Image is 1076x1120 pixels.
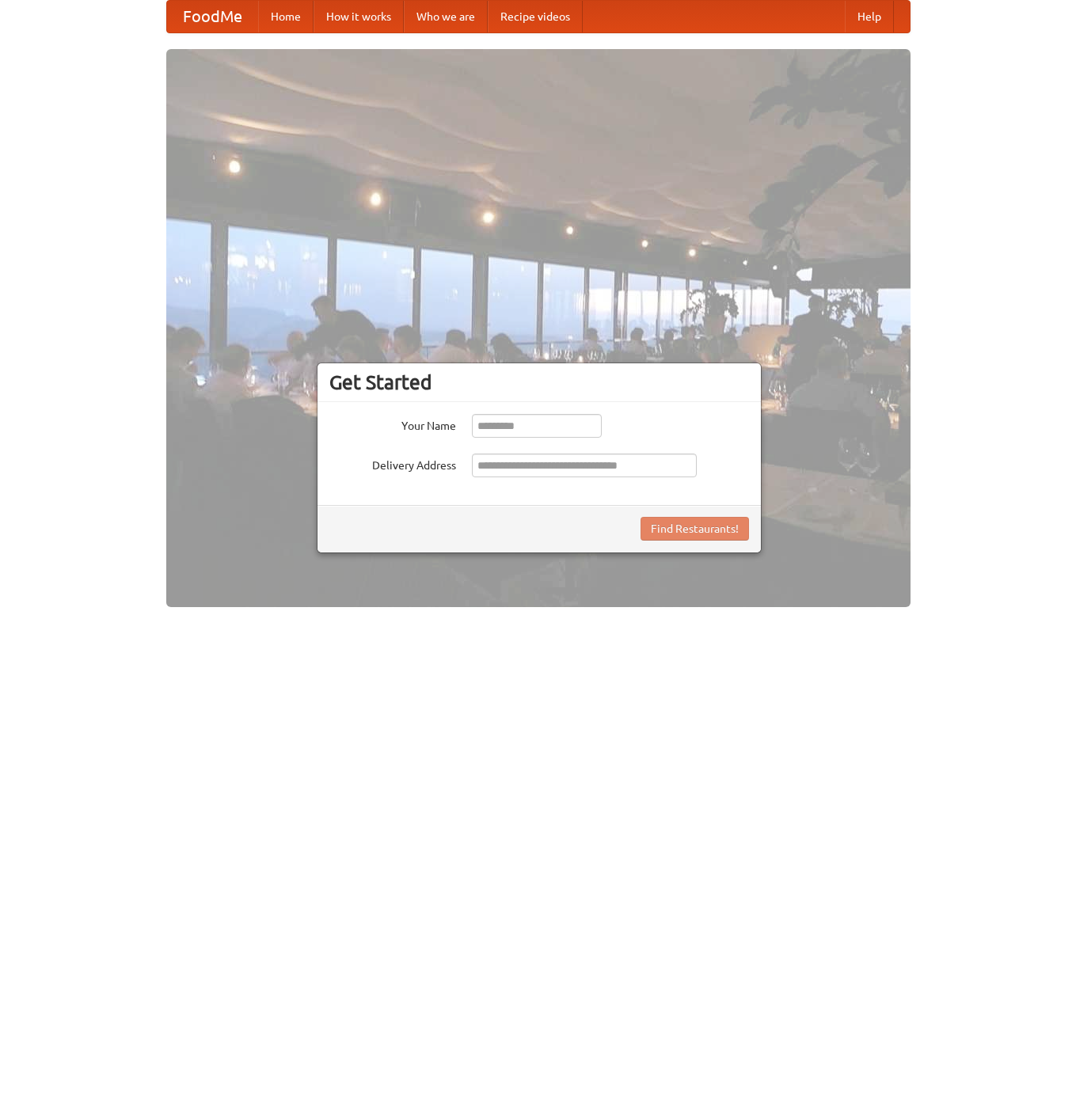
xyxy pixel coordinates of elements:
[329,414,456,434] label: Your Name
[641,517,749,541] button: Find Restaurants!
[329,454,456,473] label: Delivery Address
[845,1,894,32] a: Help
[167,1,258,32] a: FoodMe
[404,1,488,32] a: Who we are
[488,1,583,32] a: Recipe videos
[258,1,314,32] a: Home
[329,370,749,394] h3: Get Started
[314,1,404,32] a: How it works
